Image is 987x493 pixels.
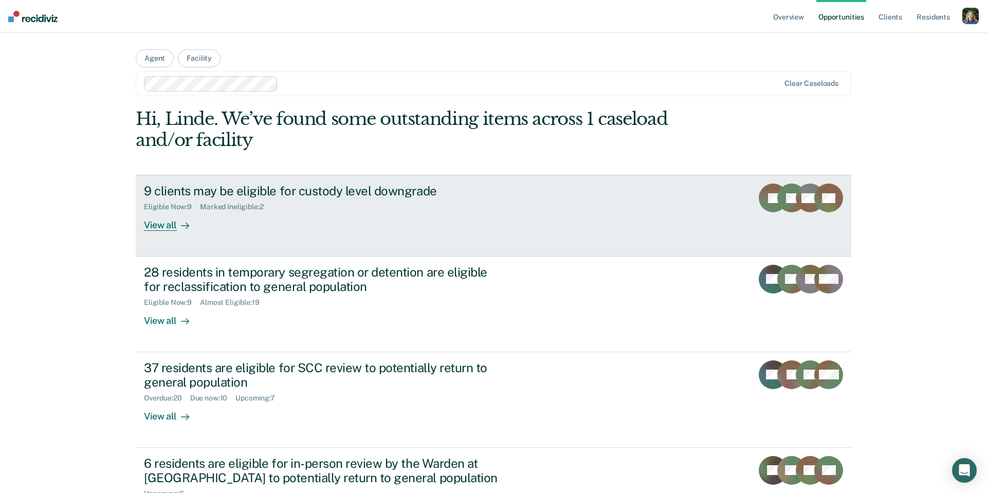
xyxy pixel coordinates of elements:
[178,49,221,67] button: Facility
[144,203,200,211] div: Eligible Now : 9
[144,211,202,231] div: View all
[136,49,174,67] button: Agent
[144,307,202,327] div: View all
[136,257,851,352] a: 28 residents in temporary segregation or detention are eligible for reclassification to general p...
[144,184,505,198] div: 9 clients may be eligible for custody level downgrade
[952,458,977,483] div: Open Intercom Messenger
[144,403,202,423] div: View all
[235,394,283,403] div: Upcoming : 7
[136,175,851,256] a: 9 clients may be eligible for custody level downgradeEligible Now:9Marked Ineligible:2View all
[136,108,708,151] div: Hi, Linde. We’ve found some outstanding items across 1 caseload and/or facility
[144,456,505,486] div: 6 residents are eligible for in-person review by the Warden at [GEOGRAPHIC_DATA] to potentially r...
[200,298,268,307] div: Almost Eligible : 19
[190,394,236,403] div: Due now : 10
[144,265,505,295] div: 28 residents in temporary segregation or detention are eligible for reclassification to general p...
[8,11,58,22] img: Recidiviz
[200,203,271,211] div: Marked Ineligible : 2
[144,298,200,307] div: Eligible Now : 9
[144,394,190,403] div: Overdue : 20
[136,352,851,448] a: 37 residents are eligible for SCC review to potentially return to general populationOverdue:20Due...
[784,79,838,88] div: Clear caseloads
[144,360,505,390] div: 37 residents are eligible for SCC review to potentially return to general population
